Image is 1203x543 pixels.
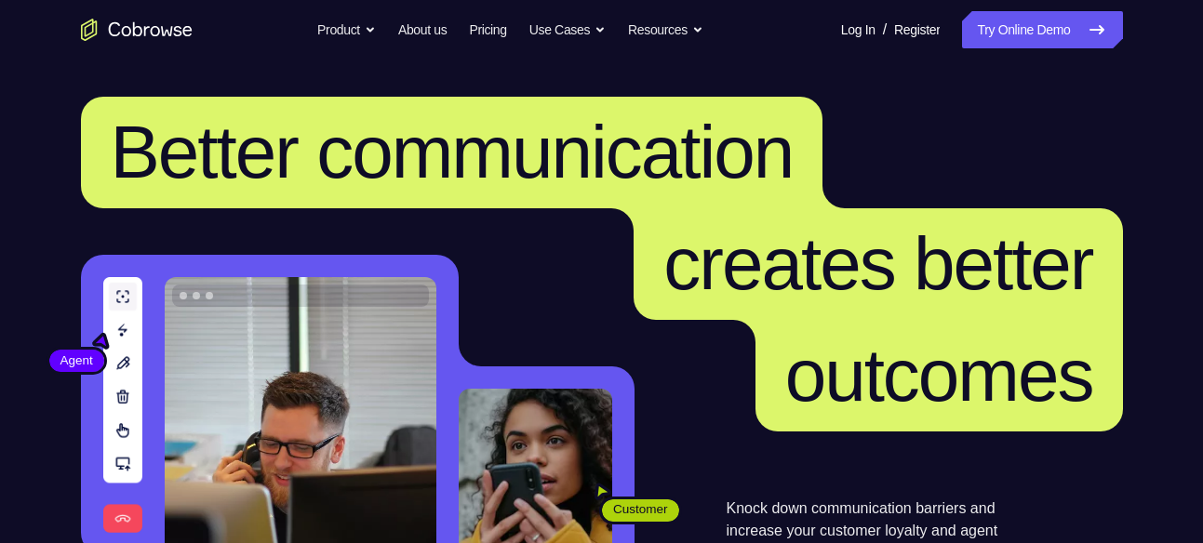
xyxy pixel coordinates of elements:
[529,11,606,48] button: Use Cases
[81,19,193,41] a: Go to the home page
[785,334,1093,417] span: outcomes
[398,11,447,48] a: About us
[628,11,703,48] button: Resources
[317,11,376,48] button: Product
[663,222,1092,305] span: creates better
[883,19,887,41] span: /
[469,11,506,48] a: Pricing
[894,11,940,48] a: Register
[962,11,1122,48] a: Try Online Demo
[111,111,794,193] span: Better communication
[841,11,876,48] a: Log In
